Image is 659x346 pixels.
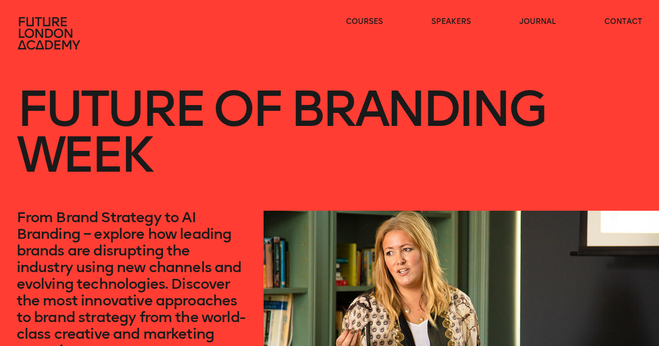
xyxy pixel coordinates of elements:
[17,53,643,211] h1: Future of branding week
[431,17,471,27] a: speakers
[346,17,383,27] a: courses
[519,17,556,27] a: journal
[604,17,642,27] a: contact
